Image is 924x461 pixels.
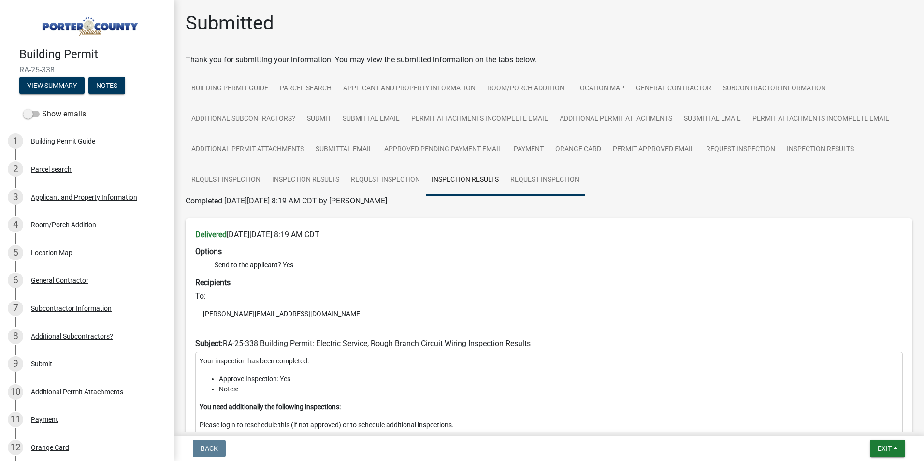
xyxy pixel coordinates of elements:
div: Building Permit Guide [31,138,95,144]
p: Please login to reschedule this (if not approved) or to schedule additional inspections. [200,420,898,430]
strong: Subject: [195,339,223,348]
h4: Building Permit [19,47,166,61]
span: RA-25-338 [19,65,155,74]
a: Inspection Results [266,165,345,196]
a: Subcontractor Information [717,73,832,104]
wm-modal-confirm: Notes [88,82,125,90]
a: Additional Permit Attachments [554,104,678,135]
a: Permit Approved Email [607,134,700,165]
div: 10 [8,384,23,400]
strong: You need additionally the following inspections: [200,403,341,411]
div: 8 [8,329,23,344]
a: Additional Subcontractors? [186,104,301,135]
div: 2 [8,161,23,177]
li: Notes: [219,384,898,394]
a: Inspection Results [426,165,505,196]
a: Permit Attachments Incomplete Email [747,104,895,135]
a: Parcel search [274,73,337,104]
a: Request Inspection [505,165,585,196]
div: General Contractor [31,277,88,284]
span: Completed [DATE][DATE] 8:19 AM CDT by [PERSON_NAME] [186,196,387,205]
div: 4 [8,217,23,232]
img: Porter County, Indiana [19,10,159,37]
a: Submittal Email [310,134,378,165]
a: Submittal Email [337,104,405,135]
a: Inspection Results [781,134,860,165]
div: 12 [8,440,23,455]
li: Approve Inspection: Yes [219,374,898,384]
div: Subcontractor Information [31,305,112,312]
h6: RA-25-338 Building Permit: Electric Service, Rough Branch Circuit Wiring Inspection Results [195,339,903,348]
a: Additional Permit Attachments [186,134,310,165]
a: Request Inspection [700,134,781,165]
label: Show emails [23,108,86,120]
li: Send to the applicant? Yes [215,260,903,270]
a: Request Inspection [186,165,266,196]
a: Building Permit Guide [186,73,274,104]
button: Back [193,440,226,457]
h1: Submitted [186,12,274,35]
a: General Contractor [630,73,717,104]
strong: Recipients [195,278,231,287]
div: Submit [31,360,52,367]
strong: Options [195,247,222,256]
a: Submit [301,104,337,135]
div: 1 [8,133,23,149]
li: [PERSON_NAME][EMAIL_ADDRESS][DOMAIN_NAME] [195,306,903,321]
p: Your inspection has been completed. [200,356,898,366]
div: 5 [8,245,23,260]
span: Back [201,445,218,452]
span: Exit [878,445,892,452]
div: Payment [31,416,58,423]
a: Orange Card [549,134,607,165]
div: 3 [8,189,23,205]
div: 6 [8,273,23,288]
a: Submittal Email [678,104,747,135]
h6: [DATE][DATE] 8:19 AM CDT [195,230,903,239]
div: 11 [8,412,23,427]
a: Room/Porch Addition [481,73,570,104]
a: Payment [508,134,549,165]
div: Additional Permit Attachments [31,389,123,395]
div: Thank you for submitting your information. You may view the submitted information on the tabs below. [186,54,912,66]
a: Permit Attachments Incomplete Email [405,104,554,135]
div: Parcel search [31,166,72,173]
button: View Summary [19,77,85,94]
h6: To: [195,291,903,301]
a: Approved Pending Payment Email [378,134,508,165]
strong: Delivered [195,230,227,239]
div: Room/Porch Addition [31,221,96,228]
a: Request Inspection [345,165,426,196]
button: Notes [88,77,125,94]
div: Location Map [31,249,72,256]
a: Location Map [570,73,630,104]
wm-modal-confirm: Summary [19,82,85,90]
div: Additional Subcontractors? [31,333,113,340]
a: Applicant and Property Information [337,73,481,104]
div: Applicant and Property Information [31,194,137,201]
div: 9 [8,356,23,372]
div: Orange Card [31,444,69,451]
div: 7 [8,301,23,316]
button: Exit [870,440,905,457]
